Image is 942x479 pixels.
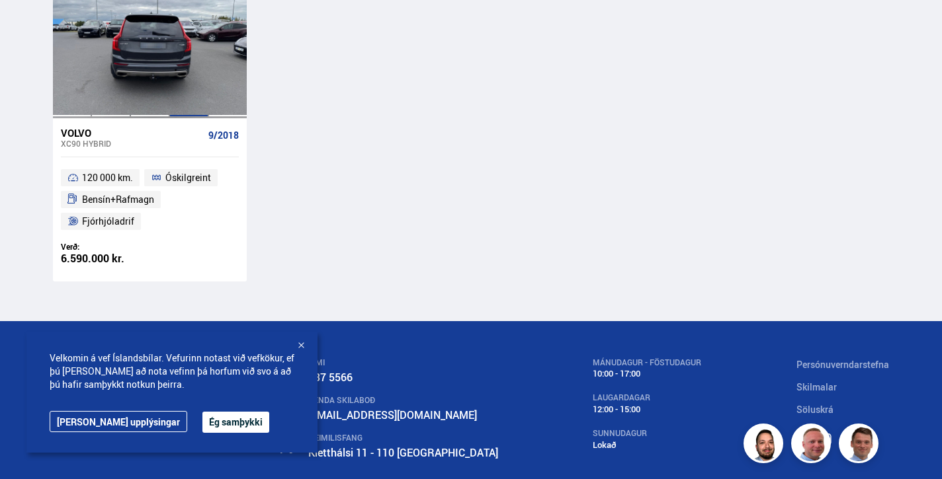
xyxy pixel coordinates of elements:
a: Kletthálsi 11 - 110 [GEOGRAPHIC_DATA] [308,445,498,460]
span: 9/2018 [208,130,239,141]
img: siFngHWaQ9KaOqBr.png [793,425,833,465]
span: Óskilgreint [165,170,211,186]
div: MÁNUDAGUR - FÖSTUDAGUR [593,358,701,367]
a: 537 5566 [308,370,353,385]
div: 6.590.000 kr. [61,253,150,264]
a: Persónuverndarstefna [796,358,889,371]
a: Söluskrá [796,403,834,416]
a: [EMAIL_ADDRESS][DOMAIN_NAME] [308,408,477,422]
button: Opna LiveChat spjallviðmót [11,5,50,45]
button: Ég samþykki [202,412,269,433]
div: Verð: [61,242,150,252]
a: Volvo XC90 HYBRID 9/2018 120 000 km. Óskilgreint Bensín+Rafmagn Fjórhjóladrif Verð: 6.590.000 kr. [53,118,247,281]
span: 120 000 km. [82,170,133,186]
div: SÍMI [308,358,498,367]
span: Bensín+Rafmagn [82,192,154,207]
div: HEIMILISFANG [308,433,498,443]
div: XC90 HYBRID [61,139,203,148]
div: SUNNUDAGUR [593,429,701,438]
div: Volvo [61,127,203,139]
div: 12:00 - 15:00 [593,404,701,414]
div: 10:00 - 17:00 [593,369,701,379]
span: Velkomin á vef Íslandsbílar. Vefurinn notast við vefkökur, ef þú [PERSON_NAME] að nota vefinn þá ... [50,351,294,391]
span: Fjórhjóladrif [82,213,134,229]
a: [PERSON_NAME] upplýsingar [50,411,187,432]
img: nhp88E3Fdnt1Opn2.png [746,425,785,465]
div: Lokað [593,440,701,450]
a: Skilmalar [796,381,837,393]
div: SENDA SKILABOÐ [308,396,498,405]
img: FbJEzSuNWCJXmdc-.webp [841,425,880,465]
div: LAUGARDAGAR [593,393,701,402]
